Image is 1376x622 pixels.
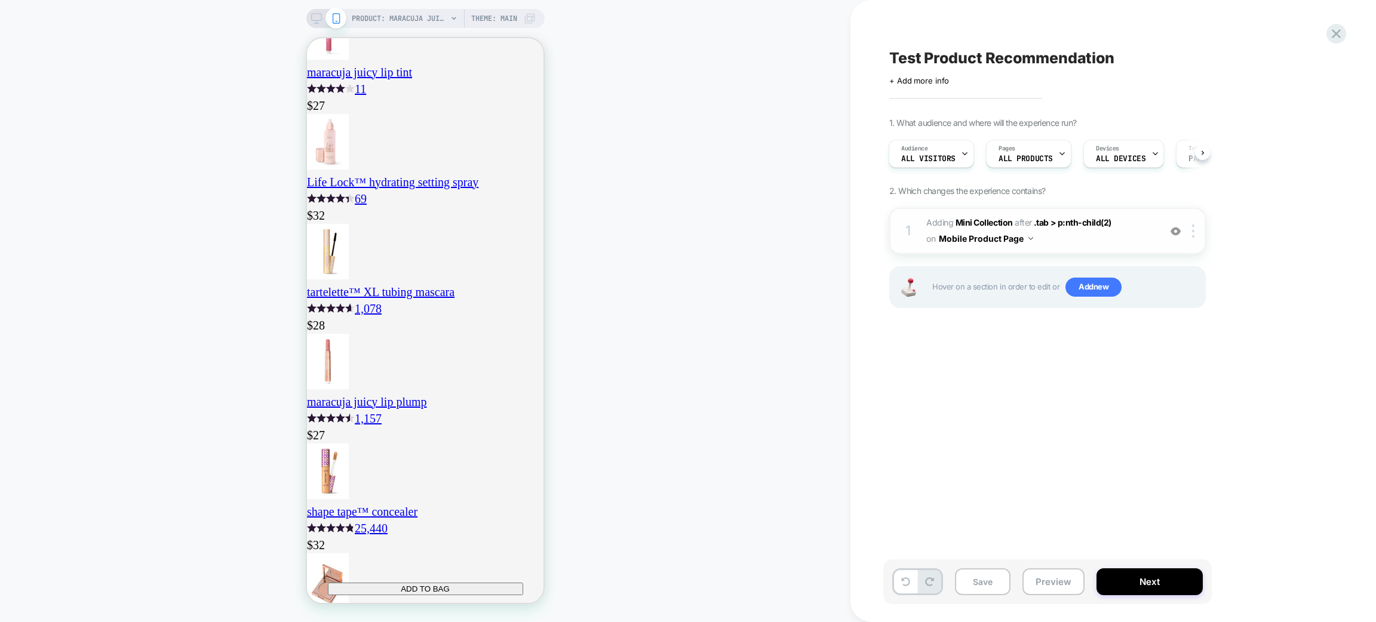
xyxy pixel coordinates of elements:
span: ALL PRODUCTS [999,155,1053,163]
span: Hover on a section in order to edit or [932,278,1199,297]
span: on [926,231,935,246]
button: Next [1096,568,1203,595]
span: Audience [901,144,928,153]
span: Page Load [1188,155,1229,163]
span: 1,157 [48,374,75,387]
button: ADD TO BAG [21,544,216,557]
img: crossed eye [1171,226,1181,236]
span: 25,440 [48,484,81,497]
span: + Add more info [889,76,949,85]
span: AFTER [1015,217,1032,227]
span: Add new [1065,278,1122,297]
span: PRODUCT: maracuja juicy multi-stick beautiseal [352,9,447,28]
img: Joystick [896,278,920,297]
b: Mini Collection [956,217,1013,227]
span: Adding [926,217,1013,227]
span: 1. What audience and where will the experience run? [889,118,1076,128]
button: Save [955,568,1010,595]
span: Trigger [1188,144,1212,153]
span: 11 [48,44,59,57]
span: All Visitors [901,155,956,163]
span: ALL DEVICES [1096,155,1145,163]
span: 2. Which changes the experience contains? [889,186,1045,196]
span: 69 [48,154,60,167]
button: Mobile Product Page [939,230,1033,247]
div: 1 [902,219,914,243]
span: Theme: MAIN [471,9,517,28]
span: .tab > p:nth-child(2) [1034,217,1111,227]
span: Devices [1096,144,1119,153]
span: Test Product Recommendation [889,49,1114,67]
img: close [1192,224,1194,238]
span: 1,078 [48,264,75,277]
span: Pages [999,144,1015,153]
img: down arrow [1028,237,1033,240]
button: Preview [1022,568,1085,595]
